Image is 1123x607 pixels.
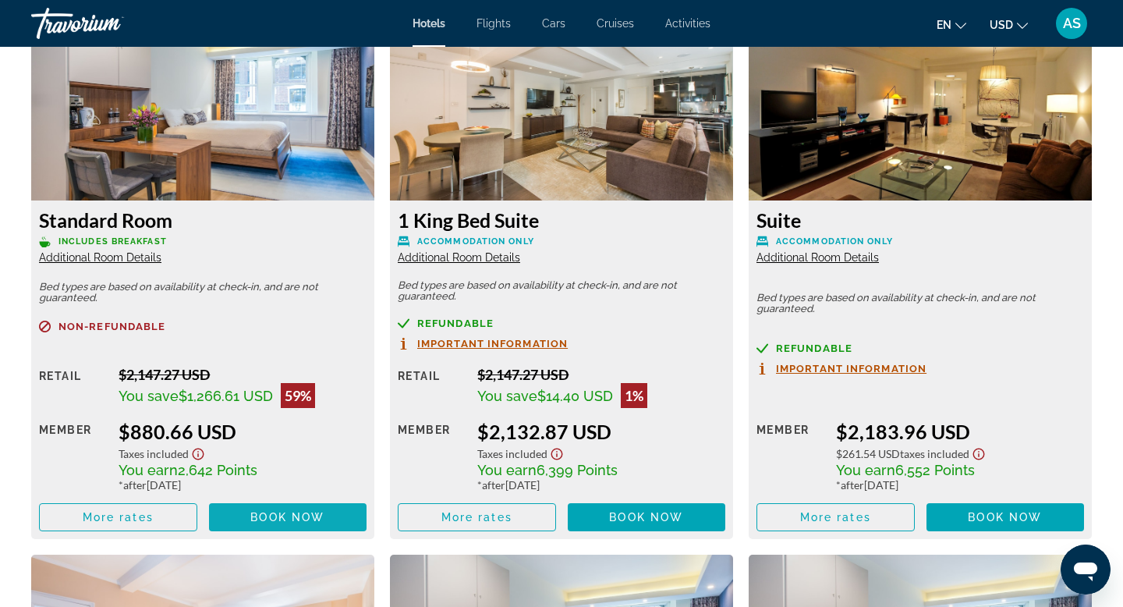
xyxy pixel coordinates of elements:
[39,208,367,232] h3: Standard Room
[398,420,466,492] div: Member
[119,447,189,460] span: Taxes included
[547,443,566,461] button: Show Taxes and Fees disclaimer
[542,17,565,30] a: Cars
[477,478,725,492] div: * [DATE]
[1061,545,1111,595] iframe: Button to launch messaging window
[39,282,367,303] p: Bed types are based on availability at check-in, and are not guaranteed.
[1063,16,1081,31] span: AS
[895,462,975,478] span: 6,552 Points
[1051,7,1092,40] button: User Menu
[597,17,634,30] a: Cruises
[482,478,505,492] span: after
[776,364,926,374] span: Important Information
[281,383,315,408] div: 59%
[609,511,683,524] span: Book now
[537,462,618,478] span: 6,399 Points
[756,362,926,375] button: Important Information
[398,337,568,350] button: Important Information
[441,511,512,524] span: More rates
[756,343,1084,354] a: Refundable
[800,511,871,524] span: More rates
[398,280,725,302] p: Bed types are based on availability at check-in, and are not guaranteed.
[119,420,367,443] div: $880.66 USD
[749,5,1092,201] img: Suite
[119,478,367,492] div: * [DATE]
[31,5,374,201] img: Standard Room
[189,443,207,461] button: Show Taxes and Fees disclaimer
[756,420,824,492] div: Member
[119,462,178,478] span: You earn
[776,343,852,353] span: Refundable
[756,208,1084,232] h3: Suite
[398,503,556,531] button: More rates
[119,388,179,404] span: You save
[58,321,165,332] span: Non-refundable
[836,478,1084,492] div: * [DATE]
[417,236,534,247] span: Accommodation Only
[417,339,568,349] span: Important Information
[841,478,864,492] span: after
[756,503,915,531] button: More rates
[39,420,107,492] div: Member
[398,318,725,329] a: Refundable
[39,366,107,408] div: Retail
[937,19,951,31] span: en
[537,388,613,404] span: $14.40 USD
[83,511,154,524] span: More rates
[123,478,147,492] span: after
[969,443,988,461] button: Show Taxes and Fees disclaimer
[621,383,647,408] div: 1%
[568,503,726,531] button: Book now
[990,13,1028,36] button: Change currency
[413,17,445,30] a: Hotels
[968,511,1042,524] span: Book now
[665,17,710,30] a: Activities
[209,503,367,531] button: Book now
[756,293,1084,314] p: Bed types are based on availability at check-in, and are not guaranteed.
[178,462,257,478] span: 2,642 Points
[477,462,537,478] span: You earn
[477,447,547,460] span: Taxes included
[937,13,966,36] button: Change language
[119,366,367,383] div: $2,147.27 USD
[179,388,273,404] span: $1,266.61 USD
[398,366,466,408] div: Retail
[990,19,1013,31] span: USD
[836,462,895,478] span: You earn
[476,17,511,30] a: Flights
[477,420,725,443] div: $2,132.87 USD
[836,447,900,460] span: $261.54 USD
[39,251,161,264] span: Additional Room Details
[58,236,167,247] span: Includes Breakfast
[398,208,725,232] h3: 1 King Bed Suite
[398,251,520,264] span: Additional Room Details
[477,366,725,383] div: $2,147.27 USD
[900,447,969,460] span: Taxes included
[250,511,324,524] span: Book now
[756,251,879,264] span: Additional Room Details
[31,3,187,44] a: Travorium
[417,318,494,328] span: Refundable
[926,503,1085,531] button: Book now
[776,236,893,247] span: Accommodation Only
[390,5,733,201] img: 1 King Bed Suite
[477,388,537,404] span: You save
[39,503,197,531] button: More rates
[836,420,1084,443] div: $2,183.96 USD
